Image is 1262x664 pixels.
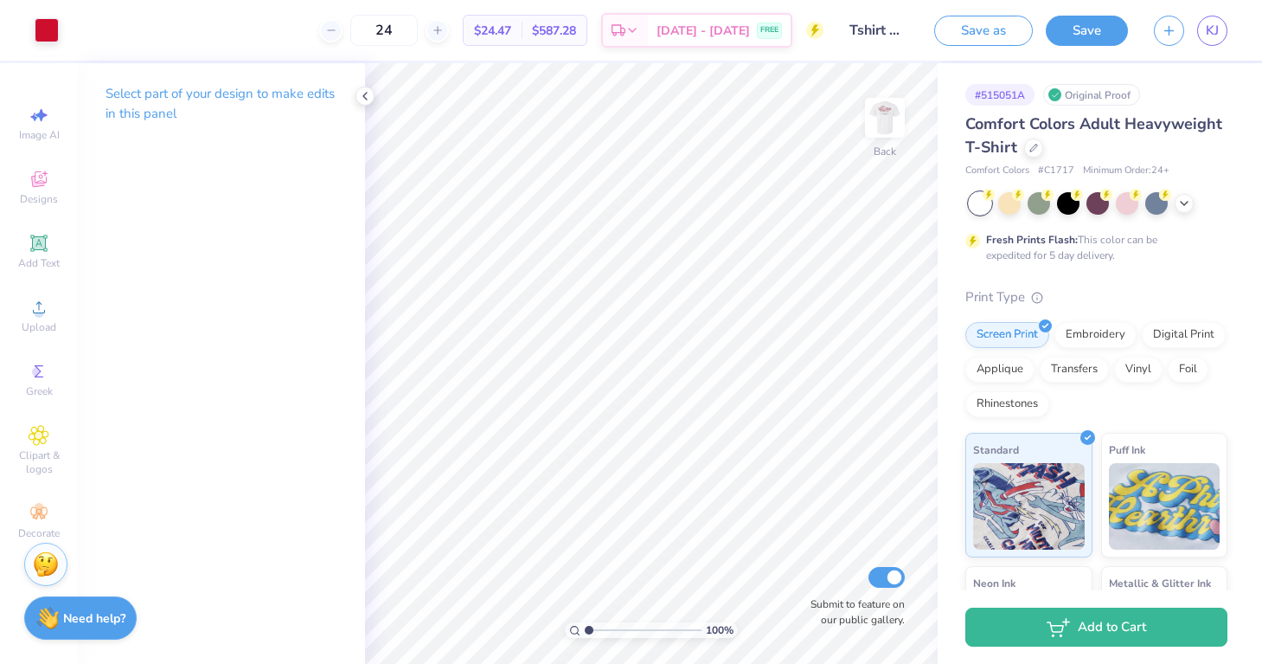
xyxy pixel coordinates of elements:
[1043,84,1140,106] div: Original Proof
[1206,21,1219,41] span: KJ
[1046,16,1128,46] button: Save
[965,84,1035,106] div: # 515051A
[1142,322,1226,348] div: Digital Print
[1109,441,1145,459] span: Puff Ink
[106,84,337,124] p: Select part of your design to make edits in this panel
[18,526,60,540] span: Decorate
[657,22,750,40] span: [DATE] - [DATE]
[760,24,778,36] span: FREE
[1114,357,1163,383] div: Vinyl
[532,22,576,40] span: $587.28
[1083,164,1169,178] span: Minimum Order: 24 +
[1197,16,1227,46] a: KJ
[26,384,53,398] span: Greek
[1109,463,1220,550] img: Puff Ink
[22,320,56,334] span: Upload
[1054,322,1137,348] div: Embroidery
[868,100,902,135] img: Back
[474,22,511,40] span: $24.47
[973,441,1019,459] span: Standard
[1040,357,1109,383] div: Transfers
[1168,357,1208,383] div: Foil
[965,357,1035,383] div: Applique
[63,610,125,627] strong: Need help?
[986,233,1078,247] strong: Fresh Prints Flash:
[836,13,921,48] input: Untitled Design
[9,448,69,476] span: Clipart & logos
[965,608,1227,647] button: Add to Cart
[973,574,1015,592] span: Neon Ink
[801,596,905,628] label: Submit to feature on our public gallery.
[350,15,418,46] input: – –
[874,144,896,159] div: Back
[20,192,58,206] span: Designs
[706,622,733,638] span: 100 %
[965,322,1049,348] div: Screen Print
[1109,574,1211,592] span: Metallic & Glitter Ink
[965,164,1029,178] span: Comfort Colors
[986,232,1199,263] div: This color can be expedited for 5 day delivery.
[18,256,60,270] span: Add Text
[965,113,1222,158] span: Comfort Colors Adult Heavyweight T-Shirt
[973,463,1085,550] img: Standard
[1038,164,1074,178] span: # C1717
[19,128,60,142] span: Image AI
[965,391,1049,417] div: Rhinestones
[965,287,1227,307] div: Print Type
[934,16,1033,46] button: Save as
